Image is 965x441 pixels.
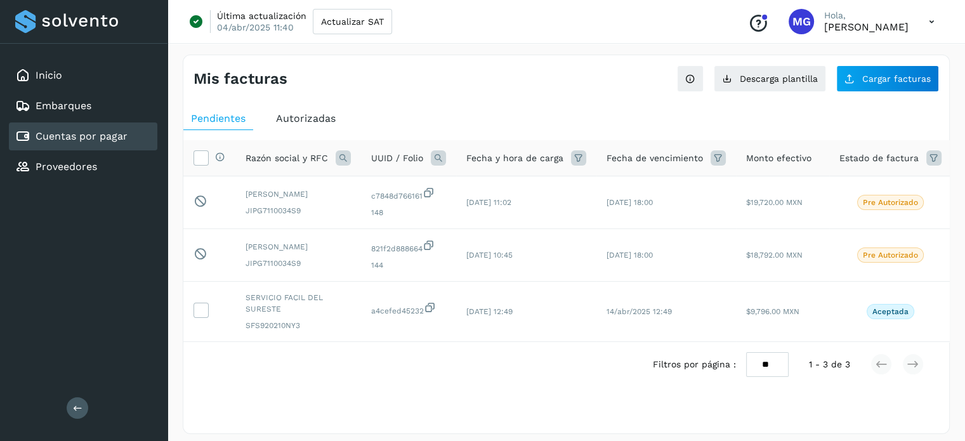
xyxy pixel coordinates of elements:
p: 04/abr/2025 11:40 [217,22,294,33]
span: 148 [371,207,446,218]
span: JIPG7110034S9 [246,258,351,269]
span: Cargar facturas [862,74,931,83]
span: SERVICIO FACIL DEL SURESTE [246,292,351,315]
span: 144 [371,260,446,271]
span: [DATE] 18:00 [607,198,653,207]
span: UUID / Folio [371,152,423,165]
span: Monto efectivo [746,152,811,165]
span: 1 - 3 de 3 [809,358,850,371]
p: Última actualización [217,10,306,22]
span: JIPG7110034S9 [246,205,351,216]
span: [DATE] 10:45 [466,251,513,260]
span: [DATE] 18:00 [607,251,653,260]
div: Inicio [9,62,157,89]
button: Actualizar SAT [313,9,392,34]
span: Pendientes [191,112,246,124]
span: Autorizadas [276,112,336,124]
span: Filtros por página : [653,358,736,371]
span: $18,792.00 MXN [746,251,803,260]
span: Actualizar SAT [321,17,384,26]
div: Proveedores [9,153,157,181]
span: Estado de factura [839,152,919,165]
h4: Mis facturas [194,70,287,88]
a: Proveedores [36,161,97,173]
a: Embarques [36,100,91,112]
div: Cuentas por pagar [9,122,157,150]
p: Mariana Gonzalez Suarez [824,21,909,33]
span: [PERSON_NAME] [246,188,351,200]
span: c7848d766161 [371,187,446,202]
span: 14/abr/2025 12:49 [607,307,672,316]
span: $19,720.00 MXN [746,198,803,207]
span: Razón social y RFC [246,152,328,165]
a: Cuentas por pagar [36,130,128,142]
span: Descarga plantilla [740,74,818,83]
div: Embarques [9,92,157,120]
span: [DATE] 12:49 [466,307,513,316]
span: [DATE] 11:02 [466,198,511,207]
span: a4cefed45232 [371,301,446,317]
span: Fecha de vencimiento [607,152,703,165]
button: Cargar facturas [836,65,939,92]
p: Pre Autorizado [863,198,918,207]
a: Inicio [36,69,62,81]
p: Aceptada [872,307,909,316]
p: Pre Autorizado [863,251,918,260]
button: Descarga plantilla [714,65,826,92]
span: [PERSON_NAME] [246,241,351,253]
p: Hola, [824,10,909,21]
span: 821f2d888664 [371,239,446,254]
span: Fecha y hora de carga [466,152,563,165]
span: $9,796.00 MXN [746,307,799,316]
span: SFS920210NY3 [246,320,351,331]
